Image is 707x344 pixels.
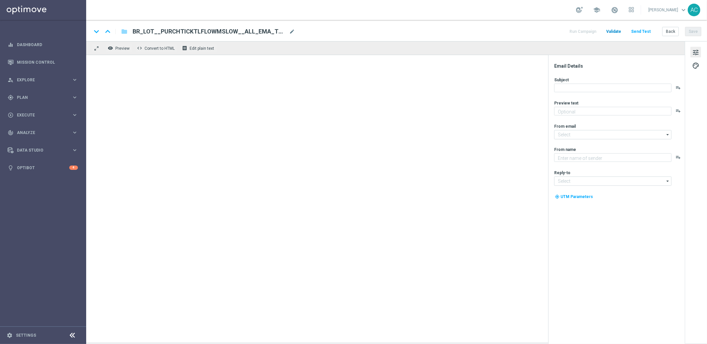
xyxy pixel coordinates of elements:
[72,77,78,83] i: keyboard_arrow_right
[665,130,671,139] i: arrow_drop_down
[676,85,681,90] button: playlist_add
[8,159,78,176] div: Optibot
[7,148,78,153] button: Data Studio keyboard_arrow_right
[69,166,78,170] div: 4
[103,27,113,36] i: keyboard_arrow_up
[554,176,672,186] input: Select
[685,27,701,36] button: Save
[554,101,578,106] label: Preview text
[121,28,128,35] i: folder
[17,78,72,82] span: Explore
[8,77,72,83] div: Explore
[17,159,69,176] a: Optibot
[289,29,295,34] span: mode_edit
[8,95,72,101] div: Plan
[554,130,672,139] input: Select
[8,42,14,48] i: equalizer
[8,112,14,118] i: play_circle_outline
[72,129,78,136] i: keyboard_arrow_right
[16,333,36,337] a: Settings
[692,48,699,57] span: tune
[72,147,78,153] i: keyboard_arrow_right
[72,112,78,118] i: keyboard_arrow_right
[662,27,679,36] button: Back
[91,27,101,36] i: keyboard_arrow_down
[145,46,175,51] span: Convert to HTML
[180,44,217,52] button: receipt Edit plain text
[17,96,72,100] span: Plan
[190,46,214,51] span: Edit plain text
[554,147,576,152] label: From name
[593,6,600,14] span: school
[606,29,621,34] span: Validate
[108,45,113,51] i: remove_red_eye
[137,45,142,51] span: code
[106,44,133,52] button: remove_red_eye Preview
[690,60,701,71] button: palette
[17,113,72,117] span: Execute
[554,124,576,129] label: From email
[680,6,687,14] span: keyboard_arrow_down
[648,5,688,15] a: [PERSON_NAME]keyboard_arrow_down
[8,112,72,118] div: Execute
[554,63,684,69] div: Email Details
[7,130,78,135] button: track_changes Analyze keyboard_arrow_right
[630,27,652,36] button: Send Test
[120,26,128,37] button: folder
[8,36,78,53] div: Dashboard
[8,53,78,71] div: Mission Control
[7,165,78,171] button: lightbulb Optibot 4
[8,130,14,136] i: track_changes
[7,77,78,83] button: person_search Explore keyboard_arrow_right
[17,36,78,53] a: Dashboard
[115,46,130,51] span: Preview
[17,131,72,135] span: Analyze
[8,95,14,101] i: gps_fixed
[7,112,78,118] button: play_circle_outline Execute keyboard_arrow_right
[135,44,178,52] button: code Convert to HTML
[692,61,699,70] span: palette
[690,47,701,57] button: tune
[676,155,681,160] button: playlist_add
[8,77,14,83] i: person_search
[605,27,622,36] button: Validate
[554,170,570,175] label: Reply-to
[17,148,72,152] span: Data Studio
[8,147,72,153] div: Data Studio
[133,28,286,35] span: BR_LOT__PURCHTICKTLFLOWMSLOW__ALL_EMA_T&T_LT
[665,177,671,185] i: arrow_drop_down
[555,194,560,199] i: my_location
[7,95,78,100] button: gps_fixed Plan keyboard_arrow_right
[8,165,14,171] i: lightbulb
[554,193,594,200] button: my_location UTM Parameters
[7,42,78,47] button: equalizer Dashboard
[182,45,187,51] i: receipt
[676,108,681,113] button: playlist_add
[560,194,593,199] span: UTM Parameters
[7,332,13,338] i: settings
[8,130,72,136] div: Analyze
[17,53,78,71] a: Mission Control
[688,4,700,16] div: AC
[72,94,78,101] i: keyboard_arrow_right
[7,60,78,65] button: Mission Control
[554,77,569,83] label: Subject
